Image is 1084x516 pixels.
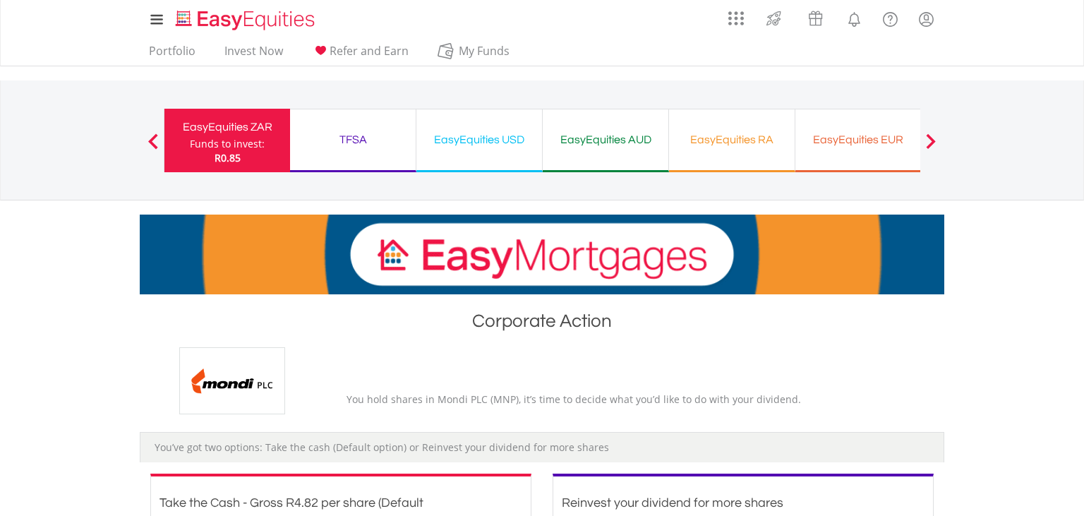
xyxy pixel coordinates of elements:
[872,4,908,32] a: FAQ's and Support
[215,151,241,164] span: R0.85
[140,308,944,340] h1: Corporate Action
[908,4,944,35] a: My Profile
[179,347,285,414] img: EQU.ZA.MNP.png
[719,4,753,26] a: AppsGrid
[677,130,786,150] div: EasyEquities RA
[143,44,201,66] a: Portfolio
[804,130,913,150] div: EasyEquities EUR
[173,117,282,137] div: EasyEquities ZAR
[299,130,407,150] div: TFSA
[330,43,409,59] span: Refer and Earn
[347,392,801,406] span: You hold shares in Mondi PLC (MNP), it’s time to decide what you’d like to do with your dividend.
[173,8,320,32] img: EasyEquities_Logo.png
[551,130,660,150] div: EasyEquities AUD
[140,215,944,294] img: EasyMortage Promotion Banner
[219,44,289,66] a: Invest Now
[306,44,414,66] a: Refer and Earn
[425,130,534,150] div: EasyEquities USD
[836,4,872,32] a: Notifications
[762,7,785,30] img: thrive-v2.svg
[804,7,827,30] img: vouchers-v2.svg
[917,140,945,155] button: Next
[728,11,744,26] img: grid-menu-icon.svg
[155,440,609,454] span: You’ve got two options: Take the cash (Default option) or Reinvest your dividend for more shares
[139,140,167,155] button: Previous
[562,496,783,510] span: Reinvest your dividend for more shares
[190,137,265,151] div: Funds to invest:
[795,4,836,30] a: Vouchers
[170,4,320,32] a: Home page
[438,42,530,60] span: My Funds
